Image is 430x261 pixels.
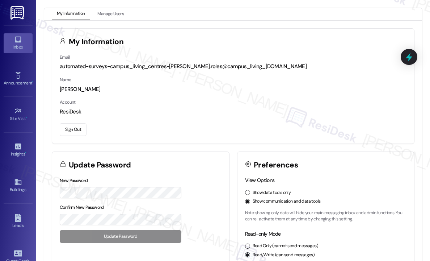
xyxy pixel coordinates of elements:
label: Email [60,54,70,60]
a: Inbox [4,33,33,53]
label: Name [60,77,71,83]
h3: My Information [69,38,124,46]
label: Confirm New Password [60,204,104,210]
div: automated-surveys-campus_living_centres-[PERSON_NAME].roles@campus_living_[DOMAIN_NAME] [60,63,406,70]
label: Account [60,99,76,105]
label: Read/Write (can send messages) [253,252,315,258]
button: My Information [52,8,90,20]
label: Read Only (cannot send messages) [253,243,318,249]
span: • [26,115,27,120]
label: View Options [245,177,275,183]
h3: Update Password [69,161,131,169]
div: ResiDesk [60,108,406,116]
div: [PERSON_NAME] [60,86,406,93]
p: Note: showing only data will hide your main messaging inbox and admin functions. You can re-activ... [245,210,407,223]
a: Insights • [4,140,33,160]
a: Leads [4,212,33,231]
label: Show communication and data tools [253,198,321,205]
button: Sign Out [60,123,87,136]
button: Manage Users [92,8,129,20]
img: ResiDesk Logo [10,6,25,20]
span: • [32,79,33,84]
a: Buildings [4,176,33,195]
span: • [25,150,26,156]
a: Site Visit • [4,105,33,124]
h3: Preferences [254,161,298,169]
label: Show data tools only [253,190,291,196]
label: New Password [60,178,88,183]
label: Read-only Mode [245,231,281,237]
